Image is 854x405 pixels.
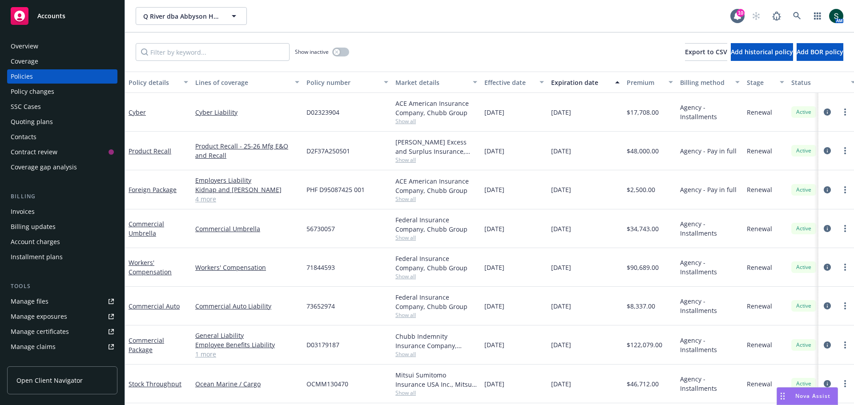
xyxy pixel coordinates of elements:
[795,263,813,271] span: Active
[484,185,504,194] span: [DATE]
[129,147,171,155] a: Product Recall
[306,108,339,117] span: D02323904
[797,43,843,61] button: Add BOR policy
[11,84,54,99] div: Policy changes
[795,225,813,233] span: Active
[11,130,36,144] div: Contacts
[306,224,335,233] span: 56730057
[195,349,299,359] a: 1 more
[306,78,379,87] div: Policy number
[303,72,392,93] button: Policy number
[395,293,477,311] div: Federal Insurance Company, Chubb Group
[395,176,477,195] div: ACE American Insurance Company, Chubb Group
[195,331,299,340] a: General Liability
[395,254,477,273] div: Federal Insurance Company, Chubb Group
[7,115,117,129] a: Quoting plans
[747,185,772,194] span: Renewal
[195,340,299,349] a: Employee Benefits Liability
[195,78,290,87] div: Lines of coverage
[795,380,813,388] span: Active
[195,141,299,160] a: Product Recall - 25-26 Mfg E&O and Recall
[7,325,117,339] a: Manage certificates
[7,69,117,84] a: Policies
[195,301,299,311] a: Commercial Auto Liability
[829,9,843,23] img: photo
[7,84,117,99] a: Policy changes
[195,176,299,185] a: Employers Liability
[129,380,181,388] a: Stock Throughput
[795,108,813,116] span: Active
[627,185,655,194] span: $2,500.00
[7,192,117,201] div: Billing
[795,186,813,194] span: Active
[840,184,850,195] a: more
[7,145,117,159] a: Contract review
[395,234,477,241] span: Show all
[484,340,504,349] span: [DATE]
[11,309,67,324] div: Manage exposures
[731,48,793,56] span: Add historical policy
[737,9,745,17] div: 10
[551,146,571,156] span: [DATE]
[551,78,610,87] div: Expiration date
[840,107,850,117] a: more
[195,185,299,194] a: Kidnap and [PERSON_NAME]
[11,69,33,84] div: Policies
[129,336,164,354] a: Commercial Package
[7,54,117,68] a: Coverage
[11,100,41,114] div: SSC Cases
[677,72,743,93] button: Billing method
[16,376,83,385] span: Open Client Navigator
[747,146,772,156] span: Renewal
[627,340,662,349] span: $122,079.00
[551,185,571,194] span: [DATE]
[747,224,772,233] span: Renewal
[551,263,571,272] span: [DATE]
[11,54,38,68] div: Coverage
[11,235,60,249] div: Account charges
[685,43,727,61] button: Export to CSV
[627,379,659,389] span: $46,712.00
[7,130,117,144] a: Contacts
[7,294,117,309] a: Manage files
[143,12,220,21] span: Q River dba Abbyson Home
[125,72,192,93] button: Policy details
[747,7,765,25] a: Start snowing
[685,48,727,56] span: Export to CSV
[747,340,772,349] span: Renewal
[484,263,504,272] span: [DATE]
[7,4,117,28] a: Accounts
[395,137,477,156] div: [PERSON_NAME] Excess and Surplus Insurance, Inc., [PERSON_NAME] Group, RT Specialty Insurance Ser...
[195,108,299,117] a: Cyber Liability
[551,340,571,349] span: [DATE]
[11,250,63,264] div: Installment plans
[840,262,850,273] a: more
[7,309,117,324] span: Manage exposures
[747,263,772,272] span: Renewal
[484,301,504,311] span: [DATE]
[797,48,843,56] span: Add BOR policy
[777,387,838,405] button: Nova Assist
[195,263,299,272] a: Workers' Compensation
[192,72,303,93] button: Lines of coverage
[627,108,659,117] span: $17,708.00
[747,301,772,311] span: Renewal
[395,350,477,358] span: Show all
[129,220,164,237] a: Commercial Umbrella
[680,146,737,156] span: Agency - Pay in full
[11,294,48,309] div: Manage files
[395,311,477,319] span: Show all
[627,146,659,156] span: $48,000.00
[840,223,850,234] a: more
[680,297,740,315] span: Agency - Installments
[680,336,740,354] span: Agency - Installments
[768,7,786,25] a: Report a Bug
[295,48,329,56] span: Show inactive
[136,43,290,61] input: Filter by keyword...
[395,332,477,350] div: Chubb Indemnity Insurance Company, Chubb Group
[11,39,38,53] div: Overview
[11,115,53,129] div: Quoting plans
[395,370,477,389] div: Mitsui Sumitomo Insurance USA Inc., Mitsui Sumitomo Insurance Group
[795,302,813,310] span: Active
[627,263,659,272] span: $90,689.00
